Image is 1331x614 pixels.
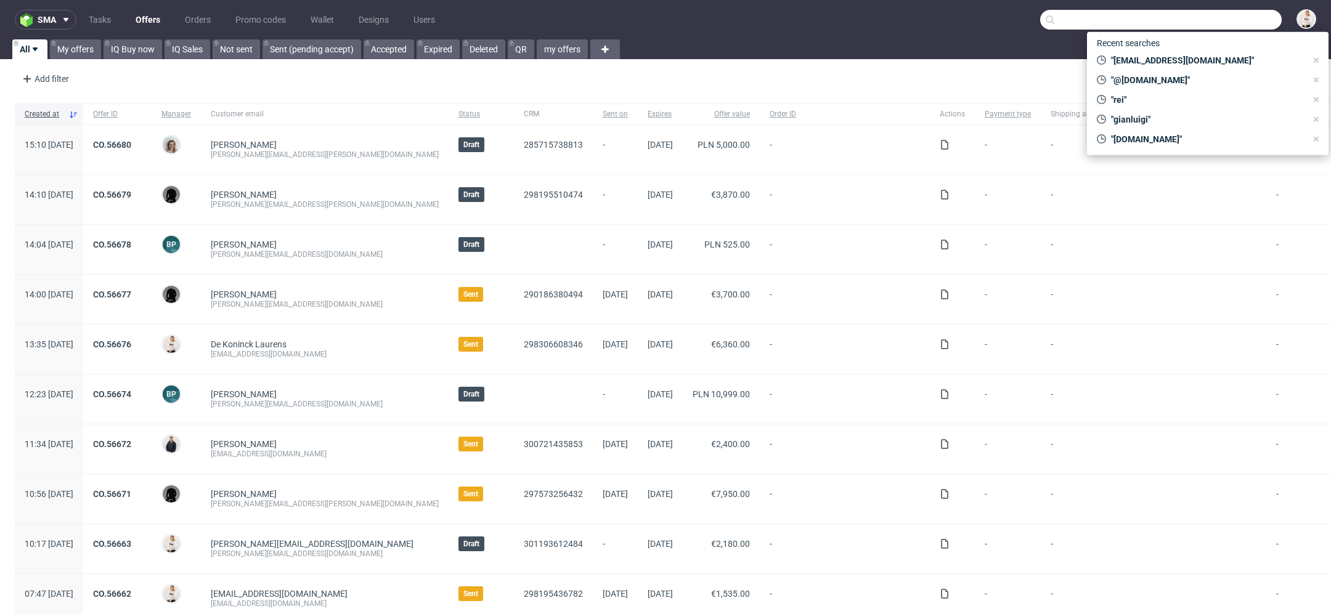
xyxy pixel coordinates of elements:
[213,39,260,59] a: Not sent
[211,399,439,409] div: [PERSON_NAME][EMAIL_ADDRESS][DOMAIN_NAME]
[104,39,162,59] a: IQ Buy now
[1298,10,1315,28] img: Mari Fok
[38,15,56,24] span: sma
[211,539,413,549] span: [PERSON_NAME][EMAIL_ADDRESS][DOMAIN_NAME]
[165,39,210,59] a: IQ Sales
[603,140,628,160] span: -
[711,539,750,549] span: €2,180.00
[603,240,628,259] span: -
[25,589,73,599] span: 07:47 [DATE]
[985,190,1031,209] span: -
[1051,339,1256,359] span: -
[211,489,277,499] a: [PERSON_NAME]
[463,339,478,349] span: Sent
[711,339,750,349] span: €6,360.00
[770,289,920,309] span: -
[93,339,131,349] a: CO.56676
[12,39,47,59] a: All
[524,289,583,299] a: 290186380494
[603,190,628,209] span: -
[524,109,583,119] span: CRM
[25,539,73,549] span: 10:17 [DATE]
[711,589,750,599] span: €1,535.00
[524,489,583,499] a: 297573256432
[648,439,673,449] span: [DATE]
[704,240,750,249] span: PLN 525.00
[93,190,131,200] a: CO.56679
[163,286,180,303] img: Dawid Urbanowicz
[351,10,396,30] a: Designs
[163,585,180,602] img: Mari Fok
[163,336,180,353] img: Mari Fok
[537,39,588,59] a: my offers
[603,109,628,119] span: Sent on
[93,289,131,299] a: CO.56677
[603,539,628,559] span: -
[1051,389,1256,409] span: -
[648,489,673,499] span: [DATE]
[364,39,414,59] a: Accepted
[25,489,73,499] span: 10:56 [DATE]
[211,599,439,608] div: [EMAIL_ADDRESS][DOMAIN_NAME]
[211,499,439,509] div: [PERSON_NAME][EMAIL_ADDRESS][PERSON_NAME][DOMAIN_NAME]
[985,140,1031,160] span: -
[93,489,131,499] a: CO.56671
[648,339,673,349] span: [DATE]
[603,389,628,409] span: -
[985,389,1031,409] span: -
[770,489,920,509] span: -
[463,489,478,499] span: Sent
[93,439,131,449] a: CO.56672
[93,140,131,150] a: CO.56680
[163,535,180,552] img: Mari Fok
[458,109,504,119] span: Status
[128,10,168,30] a: Offers
[417,39,460,59] a: Expired
[711,489,750,499] span: €7,950.00
[25,140,73,150] span: 15:10 [DATE]
[211,589,348,599] span: [EMAIL_ADDRESS][DOMAIN_NAME]
[163,386,180,403] figcaption: BP
[463,140,479,150] span: Draft
[603,439,628,449] span: [DATE]
[211,289,277,299] a: [PERSON_NAME]
[603,289,628,299] span: [DATE]
[93,539,131,549] a: CO.56663
[163,435,180,453] img: Adrian Margula
[524,439,583,449] a: 300721435853
[1106,113,1306,126] span: "gianluigi"
[648,539,673,549] span: [DATE]
[161,109,191,119] span: Manager
[463,539,479,549] span: Draft
[1106,54,1306,67] span: "[EMAIL_ADDRESS][DOMAIN_NAME]"
[1051,539,1256,559] span: -
[940,109,965,119] span: Actions
[163,186,180,203] img: Dawid Urbanowicz
[211,200,439,209] div: [PERSON_NAME][EMAIL_ADDRESS][PERSON_NAME][DOMAIN_NAME]
[177,10,218,30] a: Orders
[1051,240,1256,259] span: -
[1051,489,1256,509] span: -
[985,439,1031,459] span: -
[211,190,277,200] a: [PERSON_NAME]
[603,589,628,599] span: [DATE]
[211,339,287,349] a: De Koninck Laurens
[228,10,293,30] a: Promo codes
[693,109,750,119] span: Offer value
[15,10,76,30] button: sma
[648,109,673,119] span: Expires
[985,539,1031,559] span: -
[648,190,673,200] span: [DATE]
[163,236,180,253] figcaption: BP
[770,190,920,209] span: -
[93,589,131,599] a: CO.56662
[406,10,442,30] a: Users
[1051,439,1256,459] span: -
[1051,589,1256,608] span: -
[20,13,38,27] img: logo
[508,39,534,59] a: QR
[648,240,673,249] span: [DATE]
[1051,190,1256,209] span: -
[17,69,71,89] div: Add filter
[25,190,73,200] span: 14:10 [DATE]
